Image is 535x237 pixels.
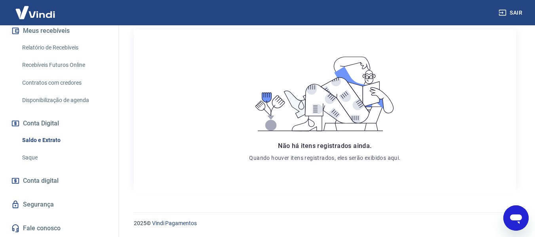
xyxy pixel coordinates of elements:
a: Contratos com credores [19,75,109,91]
a: Recebíveis Futuros Online [19,57,109,73]
p: Quando houver itens registrados, eles serão exibidos aqui. [249,154,400,162]
p: 2025 © [134,219,516,228]
button: Conta Digital [10,115,109,132]
a: Segurança [10,196,109,213]
span: Não há itens registrados ainda. [278,142,371,150]
a: Conta digital [10,172,109,190]
a: Saldo e Extrato [19,132,109,148]
a: Vindi Pagamentos [152,220,197,226]
a: Disponibilização de agenda [19,92,109,108]
a: Saque [19,150,109,166]
iframe: Botão para abrir a janela de mensagens [503,205,529,231]
a: Relatório de Recebíveis [19,40,109,56]
img: Vindi [10,0,61,25]
span: Conta digital [23,175,59,186]
button: Meus recebíveis [10,22,109,40]
button: Sair [497,6,525,20]
a: Fale conosco [10,220,109,237]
